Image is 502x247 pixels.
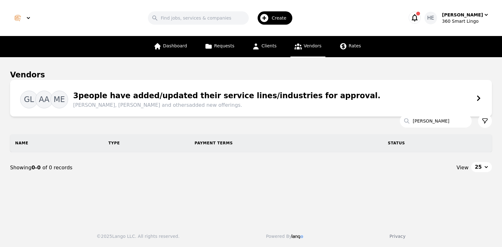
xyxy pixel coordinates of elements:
[261,43,277,48] span: Clients
[349,43,361,48] span: Rates
[148,11,249,25] input: Find jobs, services & companies
[266,233,303,239] div: Powered By
[442,12,483,18] div: [PERSON_NAME]
[290,36,325,57] a: Vendors
[272,15,291,21] span: Create
[478,114,492,128] button: Filter
[304,43,321,48] span: Vendors
[24,94,34,105] span: GL
[383,134,492,152] th: Status
[13,13,23,23] img: Logo
[54,94,65,105] span: ME
[150,36,191,57] a: Dashboard
[10,70,45,80] h1: Vendors
[73,101,381,109] span: [PERSON_NAME], [PERSON_NAME] and others added new offerings.
[427,14,434,22] span: HE
[248,36,280,57] a: Clients
[39,94,50,105] span: AA
[400,114,472,128] input: Search
[103,134,190,152] th: Type
[292,234,303,239] img: Logo
[32,165,42,171] span: 0-0
[336,36,365,57] a: Rates
[475,163,482,171] span: 25
[389,234,406,239] a: Privacy
[249,9,296,27] button: Create
[10,152,492,183] nav: Page navigation
[190,134,383,152] th: Payment Terms
[457,164,469,172] span: View
[163,43,187,48] span: Dashboard
[96,233,179,239] div: © 2025 Lango LLC. All rights reserved.
[214,43,234,48] span: Requests
[10,134,103,152] th: Name
[10,164,251,172] div: Showing of 0 records
[442,18,489,24] div: 360 Smart Lingo
[68,90,381,109] div: 3 people have added/updated their service lines/industries for approval.
[424,12,489,24] button: HE[PERSON_NAME]360 Smart Lingo
[201,36,238,57] a: Requests
[471,162,492,172] button: 25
